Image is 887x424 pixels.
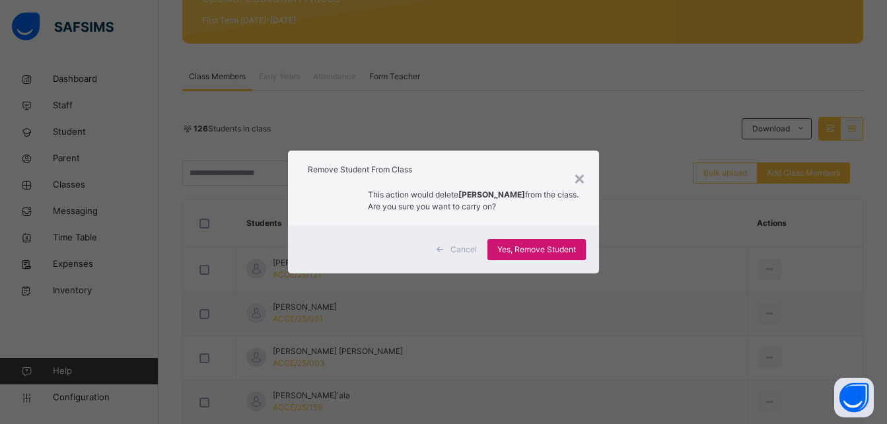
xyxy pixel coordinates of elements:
[573,164,586,192] div: ×
[308,164,579,176] h1: Remove Student From Class
[834,378,874,417] button: Open asap
[368,189,580,213] p: This action would delete from the class. Are you sure you want to carry on?
[497,244,576,256] span: Yes, Remove Student
[458,190,525,199] strong: [PERSON_NAME]
[450,244,477,256] span: Cancel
